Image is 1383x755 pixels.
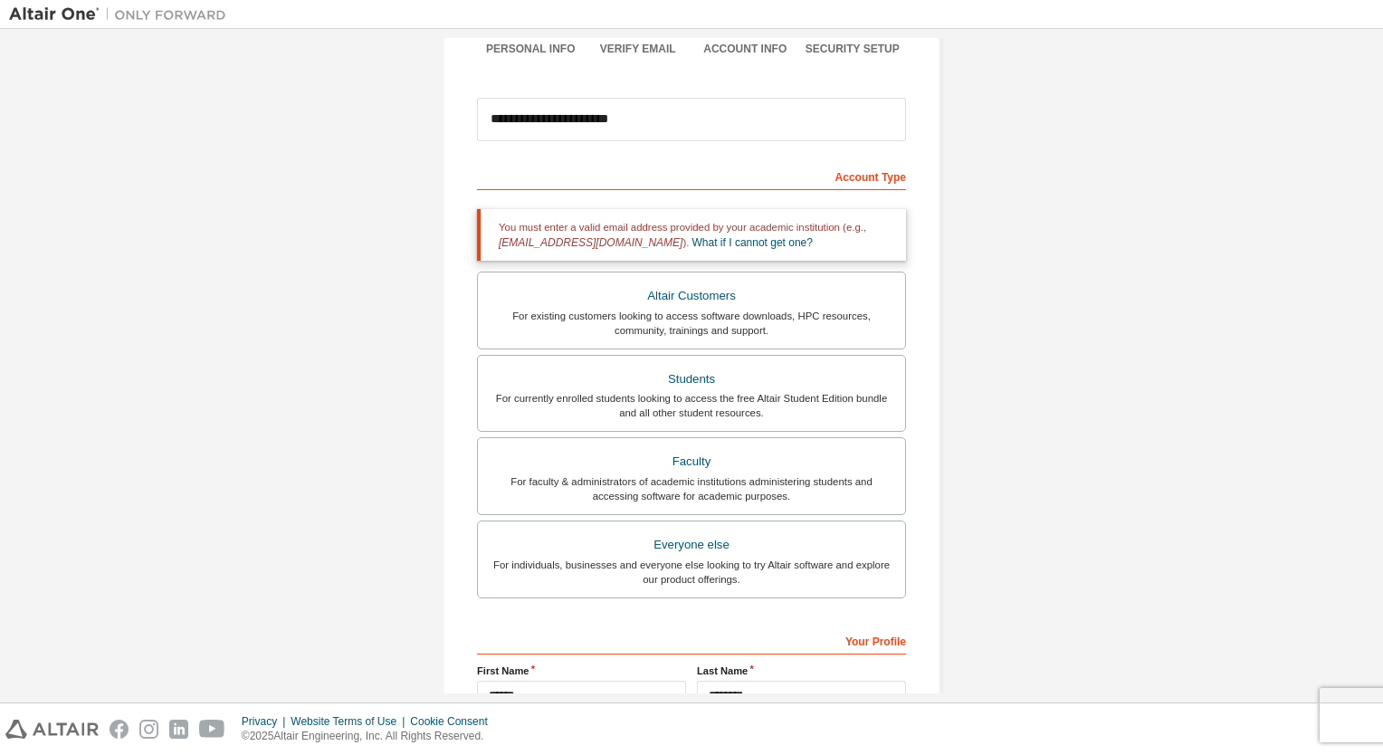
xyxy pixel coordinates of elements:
[199,720,225,739] img: youtube.svg
[489,474,894,503] div: For faculty & administrators of academic institutions administering students and accessing softwa...
[5,720,99,739] img: altair_logo.svg
[691,42,799,56] div: Account Info
[489,309,894,338] div: For existing customers looking to access software downloads, HPC resources, community, trainings ...
[489,558,894,587] div: For individuals, businesses and everyone else looking to try Altair software and explore our prod...
[489,532,894,558] div: Everyone else
[489,367,894,392] div: Students
[697,664,906,678] label: Last Name
[139,720,158,739] img: instagram.svg
[489,449,894,474] div: Faculty
[477,664,686,678] label: First Name
[477,161,906,190] div: Account Type
[410,714,498,729] div: Cookie Consent
[9,5,235,24] img: Altair One
[585,42,692,56] div: Verify Email
[169,720,188,739] img: linkedin.svg
[799,42,907,56] div: Security Setup
[692,236,813,249] a: What if I cannot get one?
[489,283,894,309] div: Altair Customers
[477,209,906,261] div: You must enter a valid email address provided by your academic institution (e.g., ).
[489,391,894,420] div: For currently enrolled students looking to access the free Altair Student Edition bundle and all ...
[291,714,410,729] div: Website Terms of Use
[242,729,499,744] p: © 2025 Altair Engineering, Inc. All Rights Reserved.
[499,236,682,249] span: [EMAIL_ADDRESS][DOMAIN_NAME]
[110,720,129,739] img: facebook.svg
[242,714,291,729] div: Privacy
[477,42,585,56] div: Personal Info
[477,626,906,655] div: Your Profile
